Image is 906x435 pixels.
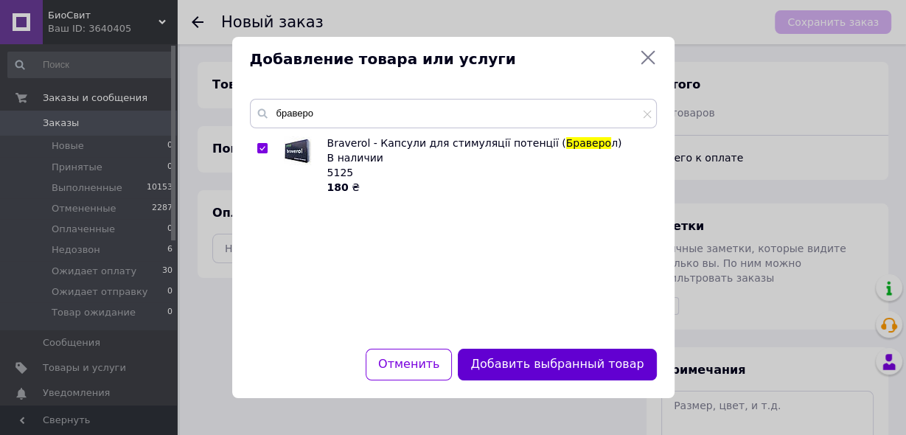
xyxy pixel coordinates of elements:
div: ₴ [327,180,649,195]
b: 180 [327,181,349,193]
span: Braverol - Капсули для стимуляції потенції ( [327,137,566,149]
span: Браверо [566,137,611,149]
span: Добавление товара или услуги [250,49,633,70]
img: Braverol - Капсули для стимуляції потенції (Браверол) [284,136,311,165]
span: л) [611,137,621,149]
span: 5125 [327,167,354,178]
div: В наличии [327,150,649,165]
input: Поиск по товарам и услугам [250,99,657,128]
button: Отменить [366,349,452,380]
button: Добавить выбранный товар [458,349,656,380]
